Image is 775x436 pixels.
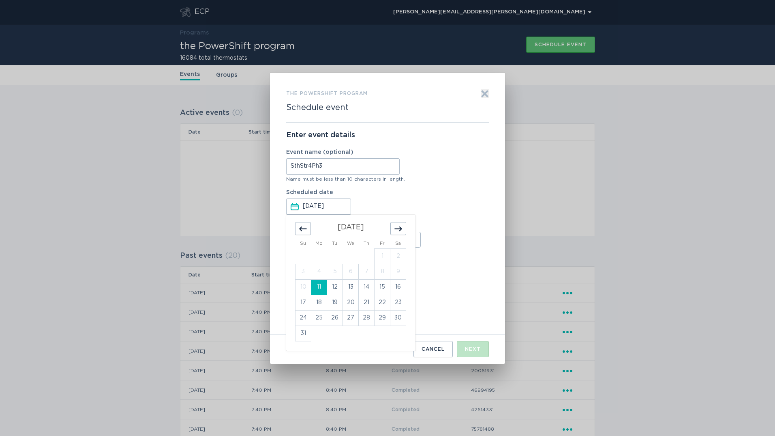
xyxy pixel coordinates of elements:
td: Wednesday, August 27, 2025 [343,310,359,326]
td: Not available. Sunday, August 10, 2025 [295,279,311,295]
button: Exit [481,89,489,98]
input: Event name (optional) [286,158,400,175]
strong: [DATE] [338,224,364,231]
td: Selected. Monday, August 11, 2025 [311,279,327,295]
td: Wednesday, August 13, 2025 [343,279,359,295]
div: Cancel [422,347,445,352]
small: Sa [395,241,401,246]
div: Form to create an event [270,73,505,364]
label: Scheduled date [286,190,400,215]
td: Not available. Saturday, August 9, 2025 [390,264,406,279]
td: Friday, August 15, 2025 [375,279,390,295]
td: Sunday, August 31, 2025 [295,326,311,341]
h3: the PowerShift program [286,89,368,98]
td: Thursday, August 28, 2025 [359,310,375,326]
small: Th [364,241,369,246]
p: Enter event details [286,131,489,140]
td: Friday, August 22, 2025 [375,295,390,310]
td: Not available. Wednesday, August 6, 2025 [343,264,359,279]
button: Cancel [413,341,453,357]
td: Wednesday, August 20, 2025 [343,295,359,310]
td: Thursday, August 14, 2025 [359,279,375,295]
div: Move backward to switch to the previous month. [295,222,311,235]
button: Next [457,341,489,357]
label: Event name (optional) [286,149,400,155]
td: Sunday, August 17, 2025 [295,295,311,310]
td: Not available. Saturday, August 2, 2025 [390,248,406,264]
td: Thursday, August 21, 2025 [359,295,375,310]
td: Friday, August 29, 2025 [375,310,390,326]
div: Next [465,347,481,352]
td: Not available. Monday, August 4, 2025 [311,264,327,279]
td: Saturday, August 30, 2025 [390,310,406,326]
div: Name must be less than 10 characters in length. [286,177,489,181]
td: Monday, August 25, 2025 [311,310,327,326]
button: Scheduled dateSelect a dateCalendar [291,202,299,211]
div: Calendar [286,215,415,351]
small: We [347,241,354,246]
td: Sunday, August 24, 2025 [295,310,311,326]
td: Saturday, August 16, 2025 [390,279,406,295]
input: Select a date [303,199,350,214]
td: Not available. Friday, August 8, 2025 [375,264,390,279]
td: Tuesday, August 19, 2025 [327,295,343,310]
td: Monday, August 18, 2025 [311,295,327,310]
small: Mo [315,241,323,246]
td: Not available. Sunday, August 3, 2025 [295,264,311,279]
td: Saturday, August 23, 2025 [390,295,406,310]
td: Not available. Tuesday, August 5, 2025 [327,264,343,279]
td: Not available. Thursday, August 7, 2025 [359,264,375,279]
td: Tuesday, August 12, 2025 [327,279,343,295]
div: Move forward to switch to the next month. [390,222,406,235]
td: Not available. Friday, August 1, 2025 [375,248,390,264]
h2: Schedule event [286,103,349,112]
small: Fr [380,241,385,246]
small: Tu [332,241,337,246]
td: Tuesday, August 26, 2025 [327,310,343,326]
small: Su [300,241,306,246]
